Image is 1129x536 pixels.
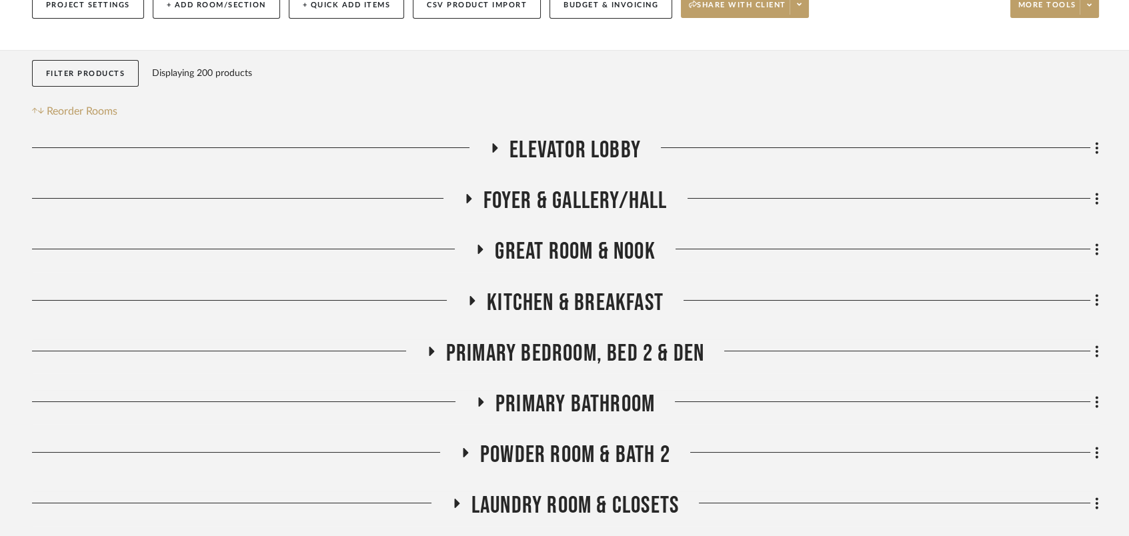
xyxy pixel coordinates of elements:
[487,289,664,317] span: KITCHEN & BREAKFAST
[480,441,670,469] span: POWDER ROOM & BATH 2
[483,187,668,215] span: FOYER & GALLERY/HALL
[446,339,705,368] span: PRIMARY BEDROOM, BED 2 & DEN
[509,136,641,165] span: ELEVATOR LOBBY
[32,60,139,87] button: Filter Products
[32,103,118,119] button: Reorder Rooms
[495,237,655,266] span: GREAT ROOM & NOOK
[471,491,679,520] span: LAUNDRY ROOM & CLOSETS
[152,60,252,87] div: Displaying 200 products
[495,390,655,419] span: PRIMARY BATHROOM
[47,103,117,119] span: Reorder Rooms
